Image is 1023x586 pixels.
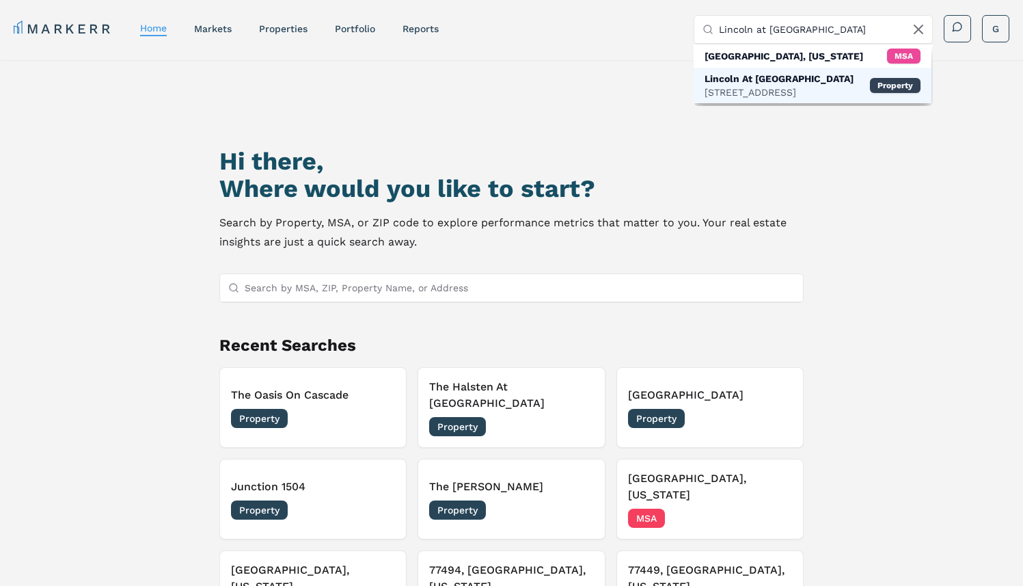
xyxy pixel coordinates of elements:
[219,213,804,252] p: Search by Property, MSA, or ZIP code to explore performance metrics that matter to you. Your real...
[761,412,792,425] span: [DATE]
[992,22,999,36] span: G
[403,23,439,34] a: reports
[364,503,395,517] span: [DATE]
[231,479,396,495] h3: Junction 1504
[418,367,605,448] button: Remove The Halsten At Vinings MountainThe Halsten At [GEOGRAPHIC_DATA]Property[DATE]
[761,511,792,525] span: [DATE]
[219,148,804,175] h1: Hi there,
[245,274,795,302] input: Search by MSA, ZIP, Property Name, or Address
[219,334,804,356] h2: Recent Searches
[429,501,486,520] span: Property
[563,420,594,434] span: [DATE]
[335,23,375,34] a: Portfolio
[628,509,665,528] span: MSA
[231,387,396,403] h3: The Oasis On Cascade
[231,501,288,520] span: Property
[364,412,395,425] span: [DATE]
[628,470,793,503] h3: [GEOGRAPHIC_DATA], [US_STATE]
[982,15,1009,42] button: G
[219,459,407,540] button: Remove Junction 1504Junction 1504Property[DATE]
[887,49,920,64] div: MSA
[259,23,308,34] a: properties
[563,503,594,517] span: [DATE]
[694,44,931,103] div: Suggestions
[628,409,685,428] span: Property
[616,459,804,540] button: Remove Atlanta, Georgia[GEOGRAPHIC_DATA], [US_STATE]MSA[DATE]
[194,23,232,34] a: markets
[429,379,594,412] h3: The Halsten At [GEOGRAPHIC_DATA]
[140,23,167,34] a: home
[705,85,854,99] div: [STREET_ADDRESS]
[219,367,407,448] button: Remove The Oasis On CascadeThe Oasis On CascadeProperty[DATE]
[694,44,931,68] div: MSA: Lincoln, Nebraska
[429,479,594,495] h3: The [PERSON_NAME]
[870,78,920,93] div: Property
[14,19,113,38] a: MARKERR
[418,459,605,540] button: Remove The EllisThe [PERSON_NAME]Property[DATE]
[628,387,793,403] h3: [GEOGRAPHIC_DATA]
[719,16,924,43] input: Search by MSA, ZIP, Property Name, or Address
[429,417,486,436] span: Property
[231,409,288,428] span: Property
[694,68,931,103] div: Property: Lincoln At Dilworth
[616,367,804,448] button: Remove Parkside At Town Center[GEOGRAPHIC_DATA]Property[DATE]
[705,72,854,85] div: Lincoln At [GEOGRAPHIC_DATA]
[705,49,863,63] div: [GEOGRAPHIC_DATA], [US_STATE]
[219,175,804,202] h2: Where would you like to start?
